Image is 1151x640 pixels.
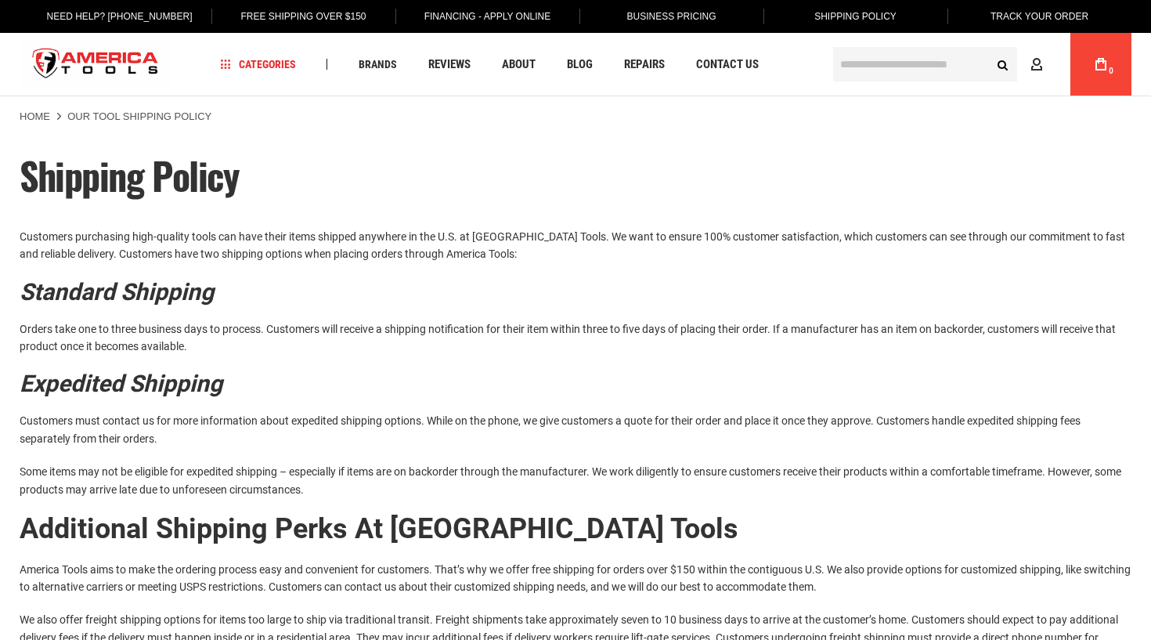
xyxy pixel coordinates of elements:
a: 0 [1086,33,1116,96]
p: Customers purchasing high-quality tools can have their items shipped anywhere in the U.S. at [GEO... [20,228,1131,263]
span: Repairs [624,59,665,71]
a: Blog [560,54,600,75]
a: Brands [352,54,404,75]
p: Customers must contact us for more information about expedited shipping options. While on the pho... [20,412,1131,447]
span: Contact Us [696,59,759,71]
p: Orders take one to three business days to process. Customers will receive a shipping notification... [20,320,1131,356]
span: Reviews [428,59,471,71]
a: Reviews [421,54,478,75]
img: America Tools [20,35,171,94]
em: Expedited Shipping [20,370,222,397]
a: About [495,54,543,75]
a: store logo [20,35,171,94]
a: Home [20,110,50,124]
button: Search [987,49,1017,79]
span: About [502,59,536,71]
a: Categories [214,54,303,75]
a: Contact Us [689,54,766,75]
span: Categories [221,59,296,70]
strong: Shipping Policy [20,147,239,203]
strong: Our Tool Shipping Policy [67,110,211,122]
span: Shipping Policy [814,11,897,22]
span: Brands [359,59,397,70]
a: Repairs [617,54,672,75]
span: Blog [567,59,593,71]
span: 0 [1109,67,1113,75]
strong: Additional Shipping Perks at [GEOGRAPHIC_DATA] Tools [20,512,738,545]
p: America Tools aims to make the ordering process easy and convenient for customers. That’s why we ... [20,561,1131,596]
em: Standard Shipping [20,278,214,306]
p: Some items may not be eligible for expedited shipping – especially if items are on backorder thro... [20,463,1131,498]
